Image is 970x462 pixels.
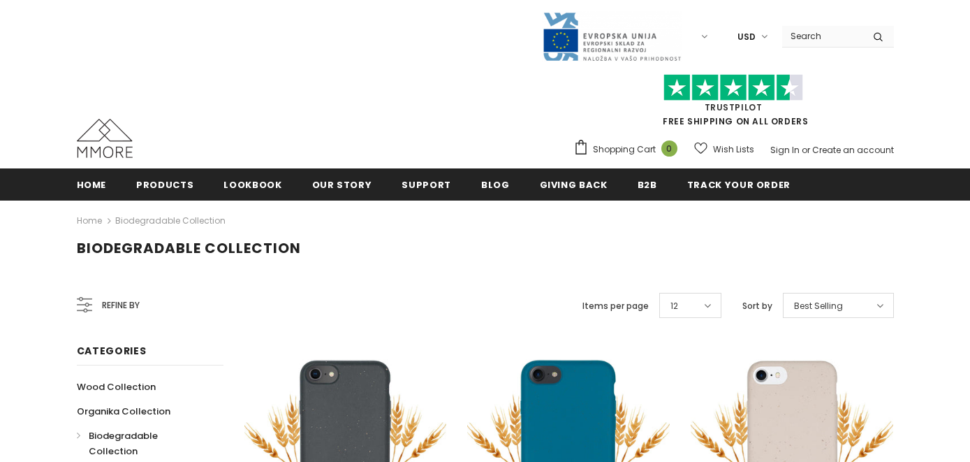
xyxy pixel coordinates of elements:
[77,405,170,418] span: Organika Collection
[77,344,147,358] span: Categories
[737,30,756,44] span: USD
[77,238,301,258] span: Biodegradable Collection
[77,212,102,229] a: Home
[770,144,800,156] a: Sign In
[802,144,810,156] span: or
[136,168,193,200] a: Products
[540,168,608,200] a: Giving back
[812,144,894,156] a: Create an account
[582,299,649,313] label: Items per page
[312,168,372,200] a: Our Story
[77,380,156,394] span: Wood Collection
[638,168,657,200] a: B2B
[794,299,843,313] span: Best Selling
[115,215,226,226] a: Biodegradable Collection
[223,178,281,192] span: Lookbook
[694,137,754,161] a: Wish Lists
[573,80,894,127] span: FREE SHIPPING ON ALL ORDERS
[742,299,772,313] label: Sort by
[77,168,107,200] a: Home
[89,429,158,458] span: Biodegradable Collection
[705,101,763,113] a: Trustpilot
[713,143,754,157] span: Wish Lists
[670,299,678,313] span: 12
[223,168,281,200] a: Lookbook
[102,298,140,313] span: Refine by
[402,178,451,192] span: support
[638,178,657,192] span: B2B
[661,140,677,157] span: 0
[573,139,684,160] a: Shopping Cart 0
[481,168,510,200] a: Blog
[77,375,156,399] a: Wood Collection
[77,119,133,158] img: MMORE Cases
[687,178,791,192] span: Track your order
[312,178,372,192] span: Our Story
[542,30,682,42] a: Javni Razpis
[136,178,193,192] span: Products
[540,178,608,192] span: Giving back
[782,26,862,46] input: Search Site
[542,11,682,62] img: Javni Razpis
[77,178,107,192] span: Home
[402,168,451,200] a: support
[481,178,510,192] span: Blog
[687,168,791,200] a: Track your order
[663,74,803,101] img: Trust Pilot Stars
[593,143,656,157] span: Shopping Cart
[77,399,170,424] a: Organika Collection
